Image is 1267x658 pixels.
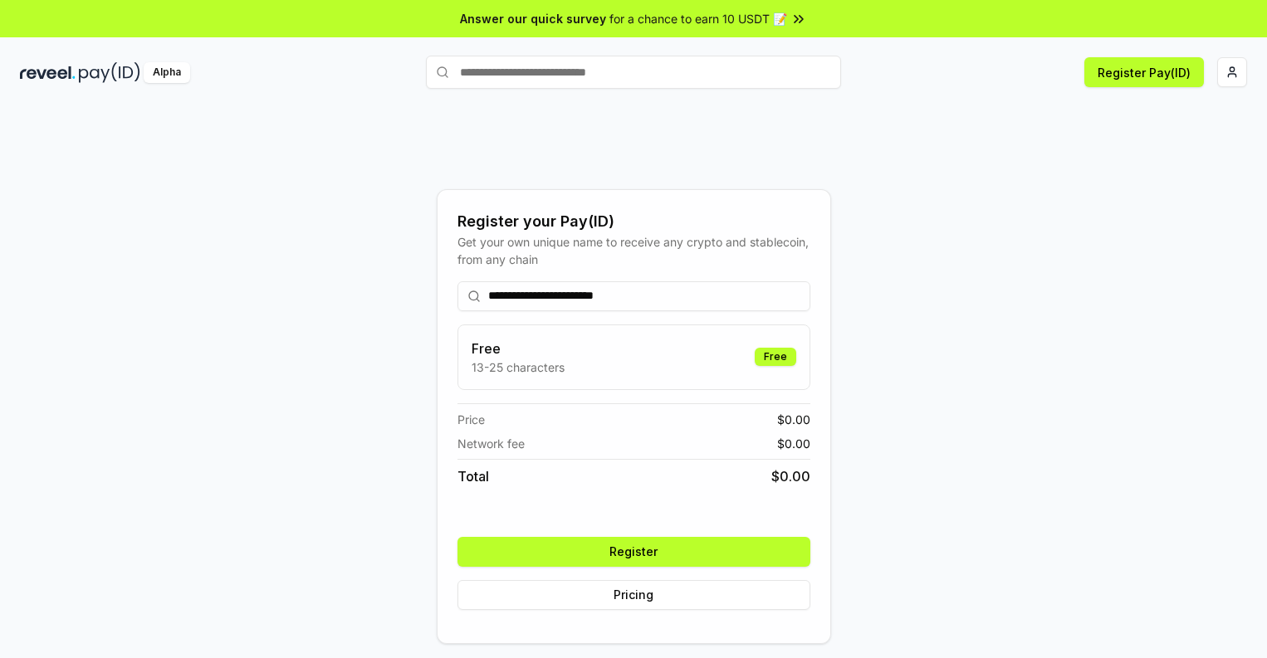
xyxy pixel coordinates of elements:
[144,62,190,83] div: Alpha
[472,358,565,376] p: 13-25 characters
[20,62,76,83] img: reveel_dark
[457,435,525,452] span: Network fee
[457,411,485,428] span: Price
[457,466,489,486] span: Total
[1084,57,1204,87] button: Register Pay(ID)
[79,62,140,83] img: pay_id
[460,10,606,27] span: Answer our quick survey
[609,10,787,27] span: for a chance to earn 10 USDT 📝
[457,537,810,567] button: Register
[457,580,810,610] button: Pricing
[755,348,796,366] div: Free
[777,435,810,452] span: $ 0.00
[457,210,810,233] div: Register your Pay(ID)
[457,233,810,268] div: Get your own unique name to receive any crypto and stablecoin, from any chain
[771,466,810,486] span: $ 0.00
[777,411,810,428] span: $ 0.00
[472,339,565,358] h3: Free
